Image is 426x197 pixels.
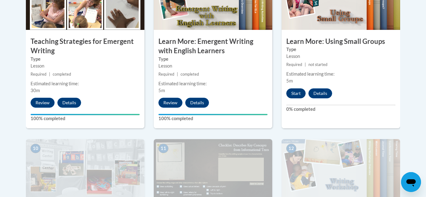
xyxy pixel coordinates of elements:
[158,88,165,93] span: 5m
[286,144,296,153] span: 12
[31,98,55,108] button: Review
[401,172,421,192] iframe: Button to launch messaging window
[185,98,209,108] button: Details
[31,63,140,69] div: Lesson
[282,37,400,46] h3: Learn More: Using Small Groups
[158,63,268,69] div: Lesson
[177,72,178,77] span: |
[158,56,268,63] label: Type
[305,62,306,67] span: |
[286,106,395,113] label: 0% completed
[26,37,144,56] h3: Teaching Strategies for Emergent Writing
[31,80,140,87] div: Estimated learning time:
[286,78,293,83] span: 5m
[158,72,174,77] span: Required
[31,115,140,122] label: 100% completed
[286,71,395,77] div: Estimated learning time:
[31,144,41,153] span: 10
[308,62,327,67] span: not started
[286,88,306,98] button: Start
[158,80,268,87] div: Estimated learning time:
[308,88,332,98] button: Details
[31,114,140,115] div: Your progress
[57,98,81,108] button: Details
[31,56,140,63] label: Type
[53,72,71,77] span: completed
[181,72,199,77] span: completed
[286,46,395,53] label: Type
[158,115,268,122] label: 100% completed
[158,144,168,153] span: 11
[154,37,272,56] h3: Learn More: Emergent Writing with English Learners
[286,62,302,67] span: Required
[31,72,46,77] span: Required
[158,114,268,115] div: Your progress
[31,88,40,93] span: 30m
[158,98,182,108] button: Review
[286,53,395,60] div: Lesson
[49,72,50,77] span: |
